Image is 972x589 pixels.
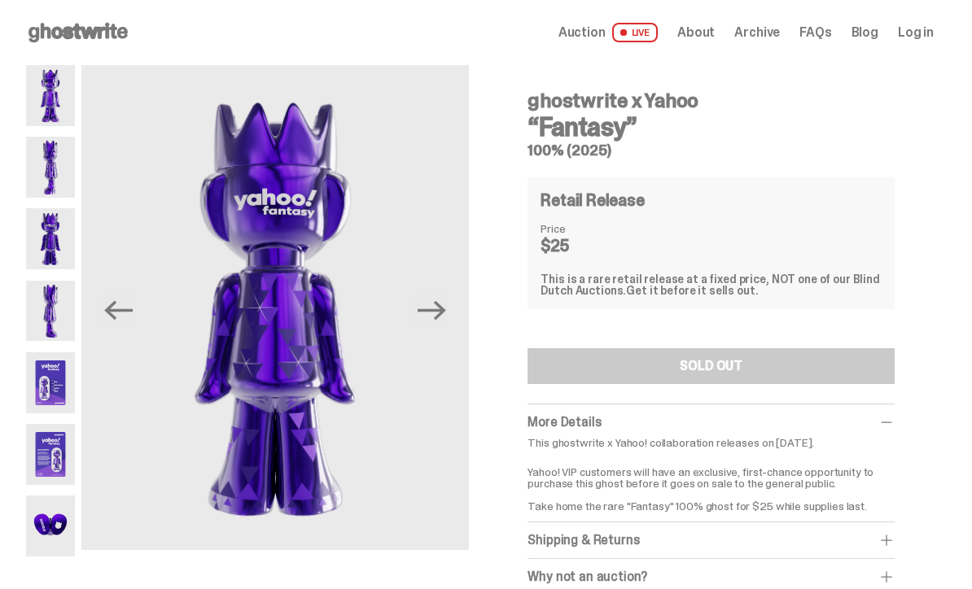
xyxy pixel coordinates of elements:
h4: Retail Release [541,192,644,208]
img: Yahoo-HG---5.png [26,352,75,413]
img: Yahoo-HG---7.png [26,495,75,556]
button: Previous [101,293,137,329]
img: Yahoo-HG---2.png [26,137,75,198]
img: Yahoo-HG---4.png [26,281,75,342]
a: Log in [898,26,934,39]
img: Yahoo-HG---6.png [26,424,75,485]
span: LIVE [612,23,659,42]
span: More Details [528,413,601,430]
div: Shipping & Returns [528,532,895,548]
p: Yahoo! VIP customers will have an exclusive, first-chance opportunity to purchase this ghost befo... [528,455,895,512]
p: This ghostwrite x Yahoo! collaboration releases on [DATE]. [528,437,895,448]
div: This is a rare retail release at a fixed price, NOT one of our Blind Dutch Auctions. [541,273,882,296]
span: Get it before it sells out. [626,283,758,298]
button: SOLD OUT [528,348,895,384]
dd: $25 [541,238,622,254]
span: Auction [558,26,606,39]
h3: “Fantasy” [528,114,895,140]
a: Auction LIVE [558,23,658,42]
dt: Price [541,223,622,234]
a: About [677,26,715,39]
img: Yahoo-HG---3.png [26,208,75,269]
button: Next [414,293,449,329]
img: Yahoo-HG---3.png [81,65,470,550]
h4: ghostwrite x Yahoo [528,91,895,111]
img: Yahoo-HG---1.png [26,65,75,126]
div: Why not an auction? [528,569,895,585]
a: Blog [852,26,878,39]
h5: 100% (2025) [528,143,895,158]
a: FAQs [799,26,831,39]
div: SOLD OUT [680,360,742,373]
a: Archive [734,26,780,39]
